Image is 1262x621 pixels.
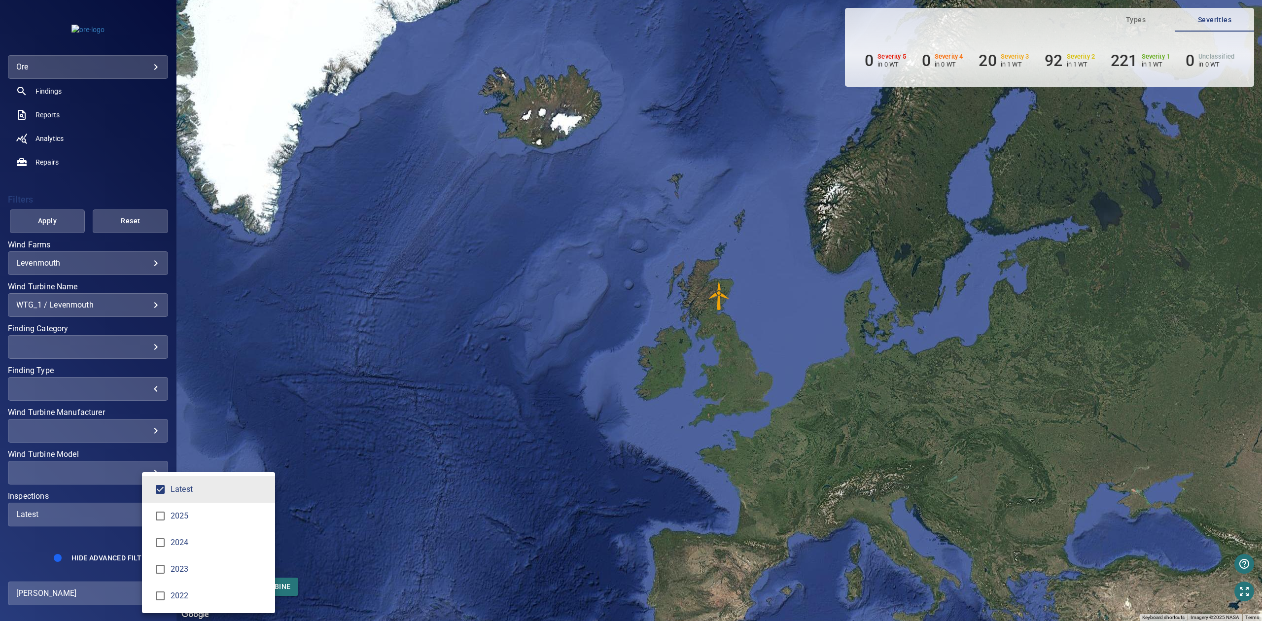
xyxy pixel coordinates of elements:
[171,590,267,602] div: 2022 2022
[171,510,267,522] div: 2025 2025
[171,563,267,575] div: 2023 2023
[150,506,171,526] span: 2025 2025
[142,472,275,613] ul: Latest
[171,590,267,602] span: 2022
[171,483,267,495] span: Latest
[150,532,171,553] span: 2024 2024
[150,559,171,580] span: 2023 2023
[8,503,168,526] div: Inspections
[171,563,267,575] span: 2023
[150,586,171,606] span: 2022 2022
[171,483,267,495] div: Latest Latest
[171,537,267,549] span: 2024
[171,510,267,522] span: 2025
[171,537,267,549] div: 2024 2024
[150,479,171,500] span: Latest Latest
